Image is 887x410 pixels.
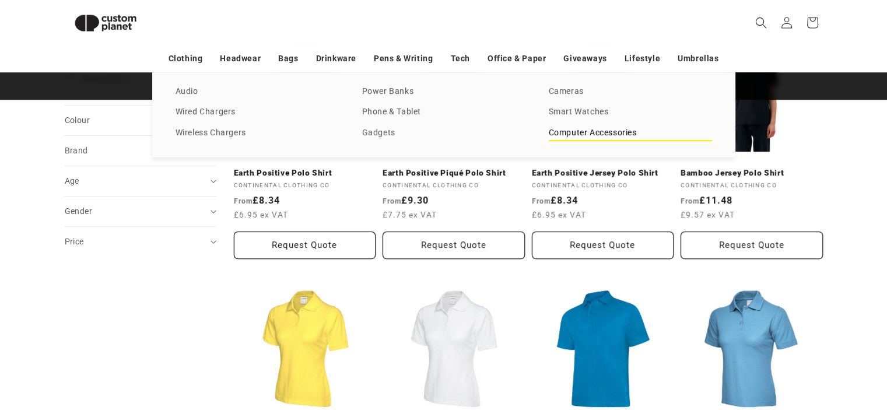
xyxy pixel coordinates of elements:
[176,104,339,120] a: Wired Chargers
[532,168,674,178] a: Earth Positive Jersey Polo Shirt
[362,125,525,141] a: Gadgets
[549,104,712,120] a: Smart Watches
[374,48,433,69] a: Pens & Writing
[278,48,298,69] a: Bags
[678,48,718,69] a: Umbrellas
[362,84,525,100] a: Power Banks
[549,84,712,100] a: Cameras
[65,166,216,196] summary: Age (0 selected)
[488,48,546,69] a: Office & Paper
[65,237,84,246] span: Price
[748,10,774,36] summary: Search
[681,232,823,259] button: Request Quote
[65,176,79,185] span: Age
[176,84,339,100] a: Audio
[169,48,203,69] a: Clothing
[65,206,92,216] span: Gender
[625,48,660,69] a: Lifestyle
[383,168,525,178] a: Earth Positive Piqué Polo Shirt
[65,5,146,41] img: Custom Planet
[65,227,216,257] summary: Price
[692,284,887,410] iframe: Chat Widget
[316,48,356,69] a: Drinkware
[383,232,525,259] button: Request Quote
[450,48,469,69] a: Tech
[563,48,606,69] a: Giveaways
[176,125,339,141] a: Wireless Chargers
[532,232,674,259] button: Request Quote
[234,168,376,178] a: Earth Positive Polo Shirt
[549,125,712,141] a: Computer Accessories
[362,104,525,120] a: Phone & Tablet
[681,168,823,178] a: Bamboo Jersey Polo Shirt
[65,197,216,226] summary: Gender (0 selected)
[234,232,376,259] button: Request Quote
[220,48,261,69] a: Headwear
